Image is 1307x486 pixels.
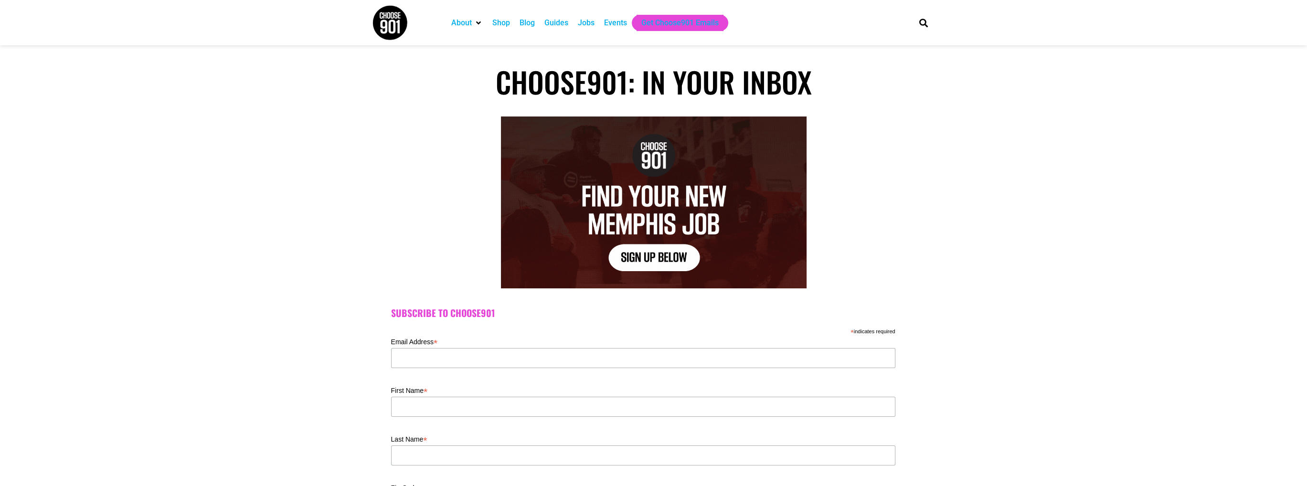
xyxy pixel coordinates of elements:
label: First Name [391,384,895,395]
a: Guides [544,17,568,29]
nav: Main nav [446,15,903,31]
a: Get Choose901 Emails [641,17,719,29]
h1: Choose901: In Your Inbox [372,64,935,99]
div: Search [915,15,931,31]
img: Text graphic with "Choose 901" logo. Reads: "7 Things to Do in Memphis This Week. Sign Up Below."... [501,116,807,288]
label: Email Address [391,335,895,347]
div: indicates required [391,326,895,335]
h2: Subscribe to Choose901 [391,307,916,319]
a: Shop [492,17,510,29]
div: About [446,15,488,31]
a: Blog [520,17,535,29]
a: About [451,17,472,29]
label: Last Name [391,433,895,444]
a: Jobs [578,17,595,29]
a: Events [604,17,627,29]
